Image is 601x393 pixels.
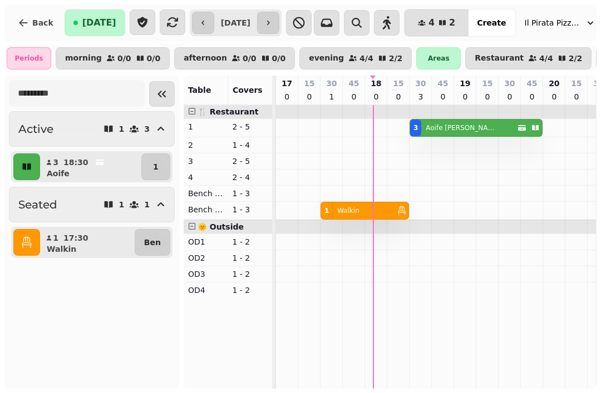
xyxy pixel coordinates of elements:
[349,91,358,102] p: 0
[539,54,553,62] p: 4 / 4
[188,252,224,263] p: OD2
[52,157,59,168] p: 3
[188,268,224,280] p: OD3
[299,47,412,69] button: evening4/42/2
[243,54,257,62] p: 0 / 0
[359,54,373,62] p: 4 / 4
[305,91,314,102] p: 0
[232,268,268,280] p: 1 - 2
[232,172,268,183] p: 2 - 4
[188,121,224,132] p: 1
[232,188,268,199] p: 1 - 3
[184,54,227,63] p: afternoon
[525,17,580,28] span: Il Pirata Pizzata
[18,121,53,137] h2: Active
[188,204,224,215] p: Bench Right
[348,78,359,89] p: 45
[437,78,448,89] p: 45
[63,232,88,243] p: 17:30
[188,156,224,167] p: 3
[63,157,88,168] p: 18:30
[47,168,70,179] p: Aoife
[272,54,286,62] p: 0 / 0
[47,243,76,255] p: Walkin
[572,91,581,102] p: 0
[460,78,470,89] p: 19
[394,91,403,102] p: 0
[413,123,418,132] div: 3
[505,91,514,102] p: 0
[65,9,125,36] button: [DATE]
[528,91,536,102] p: 0
[428,18,435,27] span: 4
[232,156,268,167] p: 2 - 5
[233,86,263,94] span: Covers
[482,78,492,89] p: 15
[468,9,515,36] button: Create
[119,125,124,133] p: 1
[327,91,336,102] p: 1
[477,19,506,27] span: Create
[147,54,161,62] p: 0 / 0
[232,285,268,296] p: 1 - 2
[32,19,53,27] span: Back
[117,54,131,62] p: 0 / 0
[198,222,244,231] span: 🌞 Outside
[371,78,381,89] p: 18
[232,236,268,247] p: 1 - 2
[141,153,170,180] button: 1
[426,123,496,132] p: Aoife [PERSON_NAME]
[571,78,582,89] p: 15
[7,47,51,69] div: Periods
[232,121,268,132] p: 2 - 5
[42,229,132,256] button: 117:30Walkin
[149,81,175,107] button: Collapse sidebar
[372,91,381,102] p: 0
[415,78,426,89] p: 30
[198,107,259,116] span: 🍴 Restaurant
[232,204,268,215] p: 1 - 3
[42,153,139,180] button: 318:30Aoife
[9,187,175,222] button: Seated11
[393,78,403,89] p: 15
[144,201,150,208] p: 1
[550,91,559,102] p: 0
[416,47,461,69] div: Areas
[174,47,295,69] button: afternoon0/00/0
[283,91,292,102] p: 0
[144,237,161,248] p: Ben
[337,206,359,215] p: Walkin
[144,125,150,133] p: 3
[549,78,559,89] p: 20
[232,140,268,151] p: 1 - 4
[526,78,537,89] p: 45
[389,54,403,62] p: 2 / 2
[82,18,116,27] span: [DATE]
[188,172,224,183] p: 4
[52,232,59,243] p: 1
[188,285,224,296] p: OD4
[324,206,329,215] div: 1
[504,78,515,89] p: 30
[309,54,344,63] p: evening
[465,47,592,69] button: Restaurant4/42/2
[483,91,492,102] p: 0
[461,91,470,102] p: 0
[9,111,175,147] button: Active13
[56,47,170,69] button: morning0/00/0
[188,188,224,199] p: Bench Left
[9,9,62,36] button: Back
[282,78,292,89] p: 17
[188,86,211,94] span: Table
[18,197,57,212] h2: Seated
[65,54,102,63] p: morning
[119,201,124,208] p: 1
[232,252,268,263] p: 1 - 2
[416,91,425,102] p: 3
[569,54,583,62] p: 2 / 2
[449,18,455,27] span: 2
[304,78,314,89] p: 15
[188,236,224,247] p: OD1
[135,229,170,256] button: Ben
[405,9,469,36] button: 42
